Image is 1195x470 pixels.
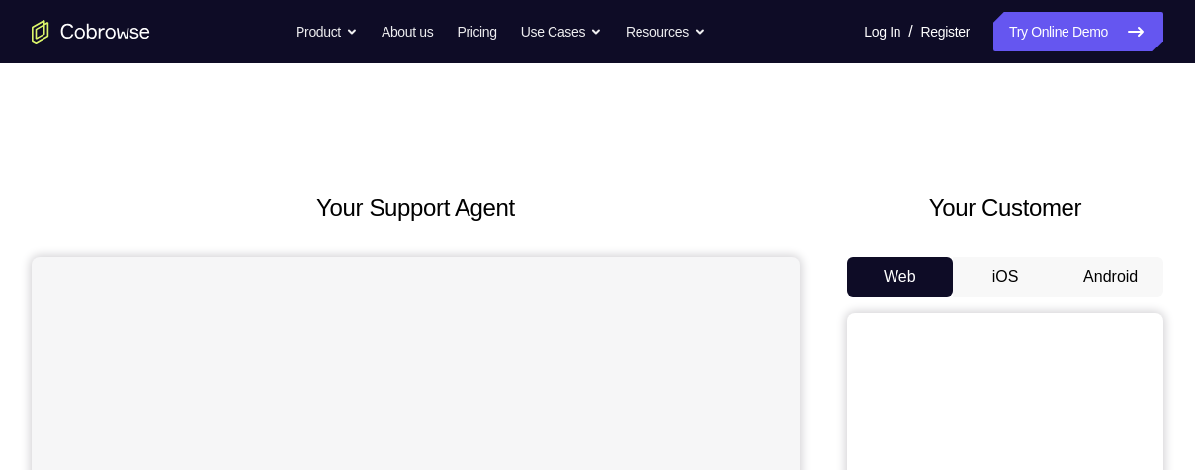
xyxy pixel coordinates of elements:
button: iOS [953,257,1059,297]
a: Log In [864,12,900,51]
button: Product [296,12,358,51]
button: Resources [626,12,706,51]
a: Pricing [457,12,496,51]
button: Android [1058,257,1163,297]
a: About us [382,12,433,51]
a: Register [921,12,970,51]
button: Use Cases [521,12,602,51]
h2: Your Support Agent [32,190,800,226]
button: Web [847,257,953,297]
a: Try Online Demo [993,12,1163,51]
a: Go to the home page [32,20,150,44]
h2: Your Customer [847,190,1163,226]
span: / [908,20,912,44]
